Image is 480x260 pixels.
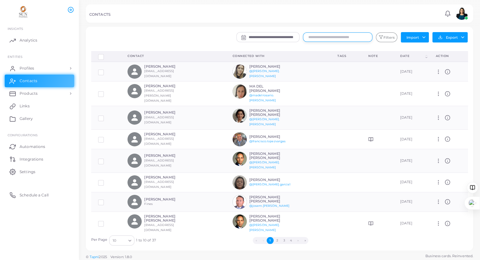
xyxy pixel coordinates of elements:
img: avatar [455,7,468,20]
h6: [PERSON_NAME] [144,175,191,179]
a: Analytics [5,34,74,47]
div: [DATE] [400,137,422,142]
div: Search for option [109,235,134,246]
a: @francisco.lopezvargas [249,139,286,143]
button: Go to page 4 [287,237,294,244]
img: avatar [233,132,247,146]
span: INSIGHTS [8,27,23,31]
span: 1 to 10 of 37 [136,238,156,243]
button: Filters [376,32,397,42]
th: Row-selection [91,51,121,62]
div: [DATE] [400,199,422,204]
h6: [PERSON_NAME] [249,178,296,182]
small: [EMAIL_ADDRESS][PERSON_NAME][DOMAIN_NAME] [144,89,174,102]
a: @[PERSON_NAME].[PERSON_NAME] [249,117,280,126]
input: Search for option [117,237,126,244]
h6: [PERSON_NAME] [144,110,191,115]
a: Products [5,87,74,100]
span: Contacts [20,78,37,84]
button: Go to next page [294,237,301,244]
div: action [436,54,461,58]
h6: [PERSON_NAME] [249,135,296,139]
img: logo [6,6,41,18]
span: 10 [113,237,116,244]
h6: [PERSON_NAME] [PERSON_NAME] [249,152,296,160]
button: Export [432,32,468,42]
img: avatar [233,84,247,99]
span: Version: 1.8.0 [110,255,132,259]
button: Go to page 1 [267,237,274,244]
h6: [PERSON_NAME] [PERSON_NAME] [249,214,296,223]
a: Integrations [5,153,74,165]
a: Automations [5,140,74,153]
h6: [PERSON_NAME] [PERSON_NAME] [144,214,191,223]
a: @madelrosario.[PERSON_NAME] [249,93,276,102]
div: [DATE] [400,180,422,185]
img: avatar [233,195,247,209]
div: [DATE] [400,115,422,120]
small: [EMAIL_ADDRESS][DOMAIN_NAME] [144,69,174,78]
span: Profiles [20,65,34,71]
img: avatar [233,152,247,166]
a: @[PERSON_NAME].[PERSON_NAME] [249,161,280,169]
a: Profiles [5,62,74,75]
a: Settings [5,165,74,178]
small: [EMAIL_ADDRESS][DOMAIN_NAME] [144,137,174,145]
div: [DATE] [400,91,422,96]
h6: [PERSON_NAME] [144,132,191,136]
small: [EMAIL_ADDRESS][DOMAIN_NAME] [144,116,174,124]
button: Go to page 2 [274,237,281,244]
a: @josem.[PERSON_NAME] [249,204,289,207]
span: Schedule a Call [20,192,49,198]
h6: [PERSON_NAME] [PERSON_NAME] [249,109,296,117]
img: avatar [233,109,247,123]
span: Gallery [20,116,33,122]
a: @[PERSON_NAME].garcia1 [249,183,290,186]
span: Links [20,103,30,109]
small: [EMAIL_ADDRESS][DOMAIN_NAME] [144,180,174,189]
svg: person fill [130,87,139,95]
div: Note [368,54,386,58]
svg: person fill [130,113,139,122]
a: Links [5,100,74,112]
span: Automations [20,144,45,150]
button: Import [401,32,429,42]
h6: [PERSON_NAME] [PERSON_NAME] [249,195,296,203]
h6: [PERSON_NAME] [144,197,191,201]
h6: MA DEL [PERSON_NAME] [249,84,296,93]
div: [DATE] [400,69,422,74]
svg: person fill [130,178,139,187]
svg: person fill [130,156,139,165]
img: avatar [233,214,247,229]
div: Contact [127,54,218,58]
svg: person fill [130,67,139,76]
span: Configurations [8,133,38,137]
span: © [86,254,132,260]
a: @[PERSON_NAME].[PERSON_NAME] [249,69,280,78]
small: [EMAIL_ADDRESS][DOMAIN_NAME] [144,159,174,167]
h5: CONTACTS [89,12,110,17]
h6: [PERSON_NAME] [249,65,296,69]
img: avatar [233,175,247,189]
a: @[PERSON_NAME].[PERSON_NAME] [249,223,280,232]
div: Connected With [233,54,323,58]
label: Per Page [91,237,108,242]
span: Products [20,91,38,96]
small: [EMAIL_ADDRESS][DOMAIN_NAME] [144,223,174,232]
h6: [PERSON_NAME] [144,154,191,158]
span: Integrations [20,156,43,162]
a: avatar [453,7,470,20]
div: [DATE] [400,221,422,226]
a: Gallery [5,112,74,125]
span: Settings [20,169,35,175]
button: Go to last page [301,237,308,244]
a: Schedule a Call [5,189,74,201]
div: [DATE] [400,158,422,163]
img: avatar [233,65,247,79]
span: Business cards. Reinvented. [425,253,473,259]
button: Go to page 3 [281,237,287,244]
span: ENTITIES [8,55,22,59]
small: Fines [144,202,153,206]
h6: [PERSON_NAME] [144,65,191,69]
